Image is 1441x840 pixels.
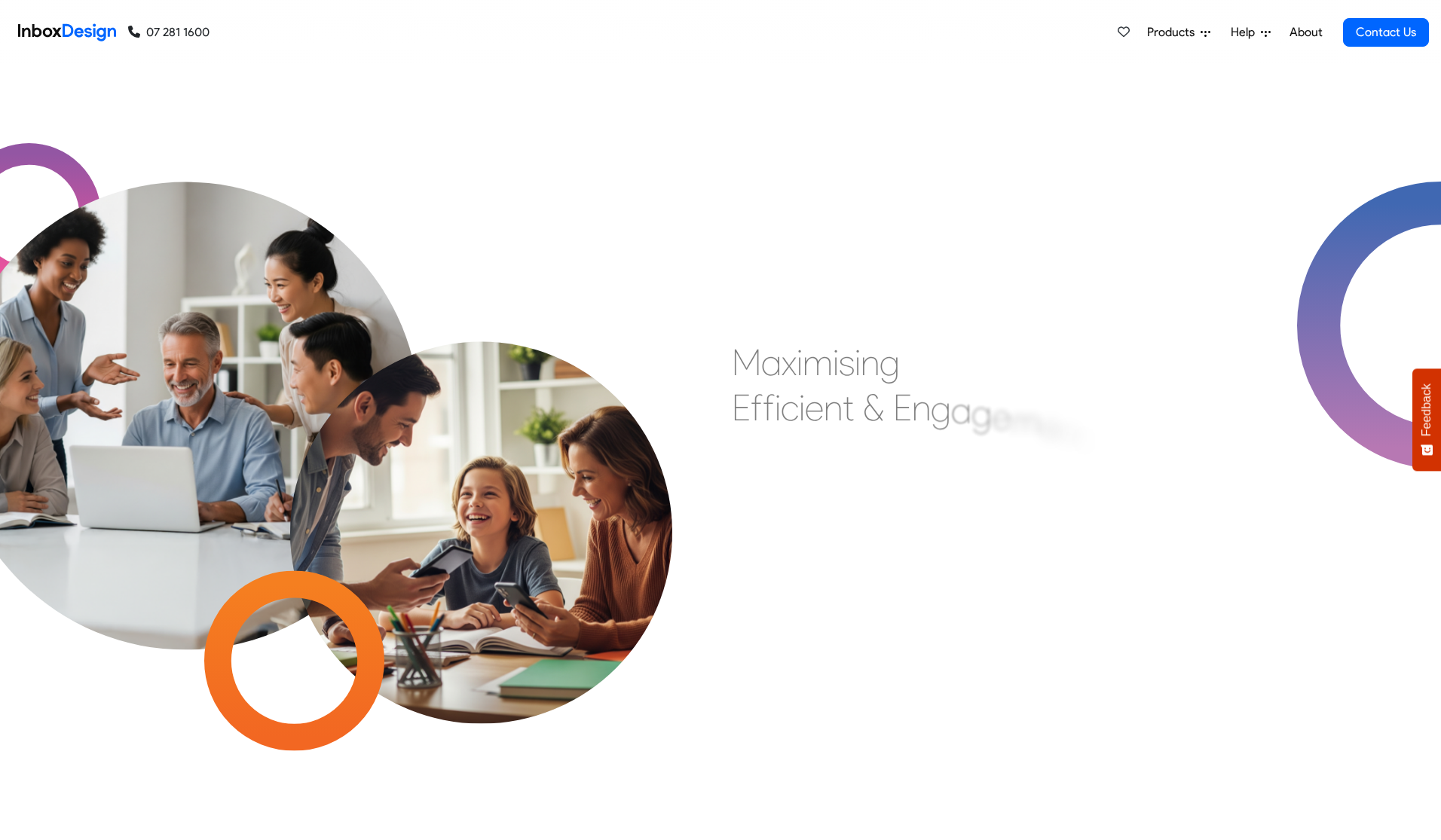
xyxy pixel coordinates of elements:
div: i [833,340,839,385]
div: t [843,385,854,430]
div: g [880,340,900,385]
div: a [761,340,782,385]
div: M [732,340,761,385]
div: Maximising Efficient & Engagement, Connecting Schools, Families, and Students. [732,340,1097,566]
img: parents_with_child.png [243,246,720,723]
div: i [775,385,781,430]
div: E [893,385,912,430]
div: f [763,385,775,430]
span: Help [1231,23,1261,41]
div: n [1060,410,1078,455]
div: e [805,385,824,430]
div: E [732,385,751,430]
span: Feedback [1420,383,1433,436]
div: g [971,390,992,435]
div: s [839,340,855,385]
div: m [1011,399,1041,444]
div: g [931,386,951,431]
div: , [1090,425,1097,470]
div: i [799,385,805,430]
div: a [951,388,971,433]
div: i [797,340,803,385]
div: m [803,340,833,385]
a: About [1285,17,1326,47]
div: f [751,385,763,430]
div: x [782,340,797,385]
button: Feedback - Show survey [1412,368,1441,471]
div: e [992,394,1011,439]
div: n [912,385,931,430]
div: n [861,340,880,385]
div: e [1041,404,1060,449]
span: Products [1147,23,1201,41]
div: n [824,385,843,430]
a: Products [1141,17,1216,47]
a: 07 281 1600 [128,23,210,41]
div: i [855,340,861,385]
a: Contact Us [1343,18,1429,47]
a: Help [1225,17,1277,47]
div: t [1078,417,1090,463]
div: & [863,385,884,430]
div: c [781,385,799,430]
